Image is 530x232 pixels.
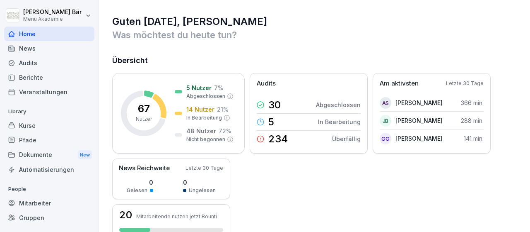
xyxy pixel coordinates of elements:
[189,187,216,194] p: Ungelesen
[119,164,170,173] p: News Reichweite
[4,162,94,177] a: Automatisierungen
[219,127,231,135] p: 72 %
[380,79,419,88] p: Am aktivsten
[185,164,223,172] p: Letzte 30 Tage
[127,178,153,187] p: 0
[112,28,518,42] p: Was möchtest du heute tun?
[136,115,152,123] p: Nutzer
[268,134,288,144] p: 234
[136,213,217,220] p: Mitarbeitende nutzen jetzt Bounti
[380,133,391,144] div: GG
[461,98,484,107] p: 366 min.
[268,117,274,127] p: 5
[318,117,361,126] p: In Bearbeitung
[23,16,82,22] p: Menü Akademie
[186,83,212,92] p: 5 Nutzer
[380,97,391,109] div: AS
[257,79,276,88] p: Audits
[4,147,94,163] a: DokumenteNew
[217,105,229,114] p: 21 %
[4,56,94,70] a: Audits
[4,27,94,41] a: Home
[127,187,147,194] p: Gelesen
[186,105,214,114] p: 14 Nutzer
[112,55,518,66] h2: Übersicht
[23,9,82,16] p: [PERSON_NAME] Bär
[4,196,94,210] a: Mitarbeiter
[4,210,94,225] a: Gruppen
[446,80,484,87] p: Letzte 30 Tage
[395,134,443,143] p: [PERSON_NAME]
[186,127,216,135] p: 48 Nutzer
[214,83,223,92] p: 7 %
[464,134,484,143] p: 141 min.
[4,183,94,196] p: People
[186,136,225,143] p: Nicht begonnen
[461,116,484,125] p: 288 min.
[183,178,216,187] p: 0
[4,133,94,147] a: Pfade
[4,118,94,133] a: Kurse
[395,116,443,125] p: [PERSON_NAME]
[332,134,361,143] p: Überfällig
[395,98,443,107] p: [PERSON_NAME]
[112,15,518,28] h1: Guten [DATE], [PERSON_NAME]
[4,70,94,85] a: Berichte
[186,93,225,100] p: Abgeschlossen
[4,147,94,163] div: Dokumente
[4,105,94,118] p: Library
[4,41,94,56] a: News
[138,104,150,114] p: 67
[380,115,391,127] div: JB
[119,210,132,220] h3: 20
[4,85,94,99] a: Veranstaltungen
[186,114,222,122] p: In Bearbeitung
[268,100,281,110] p: 30
[78,150,92,160] div: New
[316,100,361,109] p: Abgeschlossen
